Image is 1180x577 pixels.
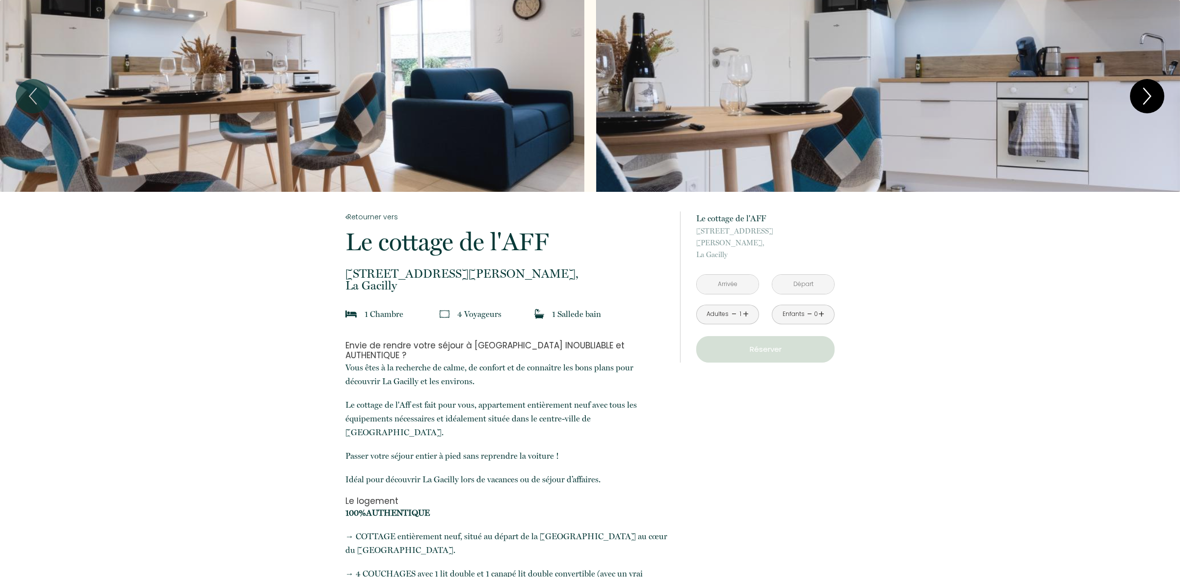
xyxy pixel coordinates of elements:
a: - [807,307,813,322]
p: Réserver [700,343,831,355]
p: La Gacilly [345,268,667,291]
p: 4 Voyageur [457,307,501,321]
input: Arrivée [697,275,759,294]
strong: % [359,508,366,518]
p: → COTTAGE entièrement neuf, situé au départ de la [GEOGRAPHIC_DATA] au cœur du [GEOGRAPHIC_DATA]. [345,529,667,557]
p: Le cottage de l'Aff est fait pour vous, appartement entièrement neuf avec tous les équipements né... [345,398,667,439]
h3: Le logement [345,496,667,506]
p: Vous êtes à la recherche de calme, de confort et de connaître les bons plans pour découvrir La Ga... [345,361,667,388]
button: Previous [16,79,50,113]
div: Adultes [707,310,729,319]
h2: Envie de rendre votre séjour à [GEOGRAPHIC_DATA] INOUBLIABLE et AUTHENTIQUE ? [345,341,667,361]
div: 0 [813,310,818,319]
p: Le cottage de l'AFF [696,211,835,225]
button: Réserver [696,336,835,363]
a: + [743,307,749,322]
button: Next [1130,79,1164,113]
p: Le cottage de l'AFF [345,230,667,254]
span: [STREET_ADDRESS][PERSON_NAME], [696,225,835,249]
strong: 100 [345,508,359,518]
a: Retourner vers [345,211,667,222]
strong: AUTHENTIQUE [366,508,430,518]
a: - [732,307,737,322]
div: 1 [738,310,743,319]
a: + [818,307,824,322]
p: Passer votre séjour entier à pied sans reprendre la voiture ! [345,449,667,463]
p: Idéal pour découvrir La Gacilly lors de vacances ou de séjour d’affaires. [345,472,667,486]
p: 1 Chambre [365,307,403,321]
span: [STREET_ADDRESS][PERSON_NAME], [345,268,667,280]
p: La Gacilly [696,225,835,261]
p: 1 Salle de bain [552,307,601,321]
img: guests [440,309,449,319]
input: Départ [772,275,834,294]
span: s [498,309,501,319]
div: Enfants [783,310,805,319]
